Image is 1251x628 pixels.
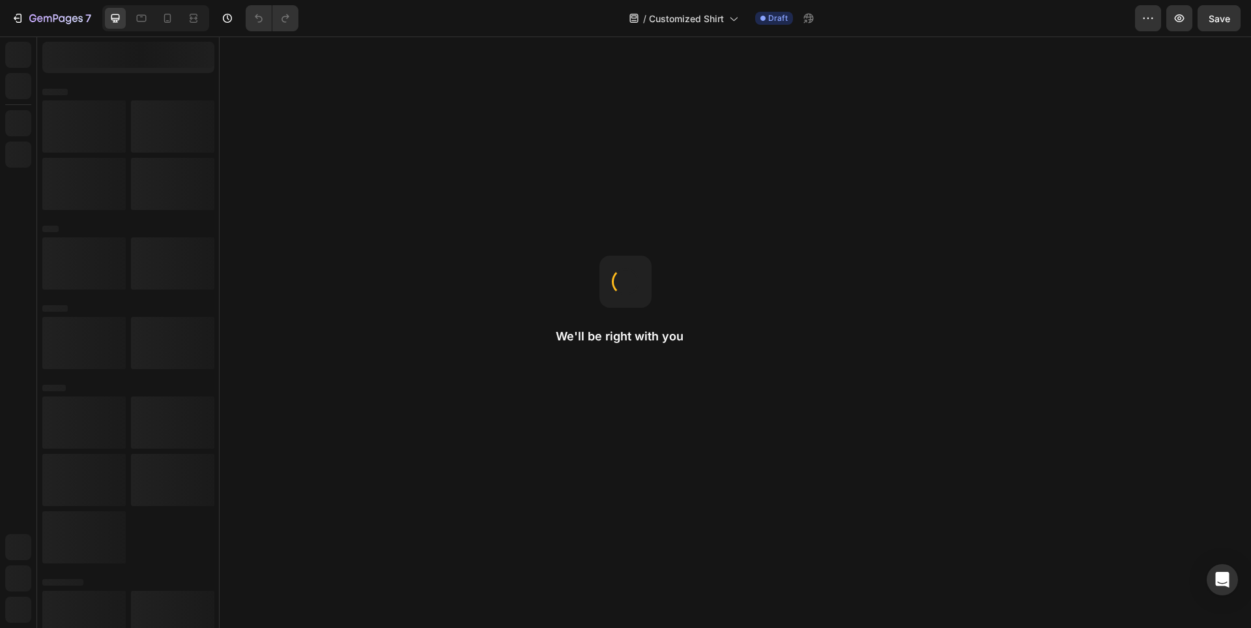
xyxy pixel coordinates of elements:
button: 7 [5,5,97,31]
h2: We'll be right with you [556,329,695,344]
span: / [643,12,646,25]
span: Save [1209,13,1230,24]
button: Save [1198,5,1241,31]
span: Draft [768,12,788,24]
div: Open Intercom Messenger [1207,564,1238,595]
div: Undo/Redo [246,5,298,31]
p: 7 [85,10,91,26]
span: Customized Shirt [649,12,724,25]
